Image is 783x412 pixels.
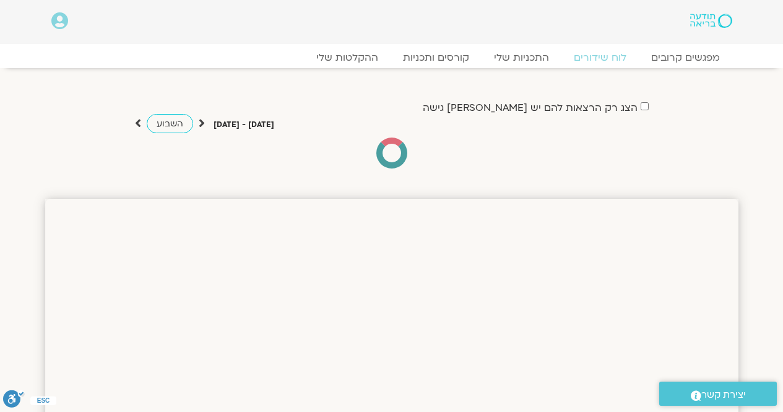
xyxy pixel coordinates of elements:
a: יצירת קשר [659,382,777,406]
span: השבוע [157,118,183,129]
span: יצירת קשר [701,387,746,403]
p: [DATE] - [DATE] [214,118,274,131]
a: לוח שידורים [561,51,639,64]
a: קורסים ותכניות [391,51,482,64]
nav: Menu [51,51,732,64]
a: ההקלטות שלי [304,51,391,64]
label: הצג רק הרצאות להם יש [PERSON_NAME] גישה [423,102,638,113]
a: התכניות שלי [482,51,561,64]
a: השבוע [147,114,193,133]
a: מפגשים קרובים [639,51,732,64]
